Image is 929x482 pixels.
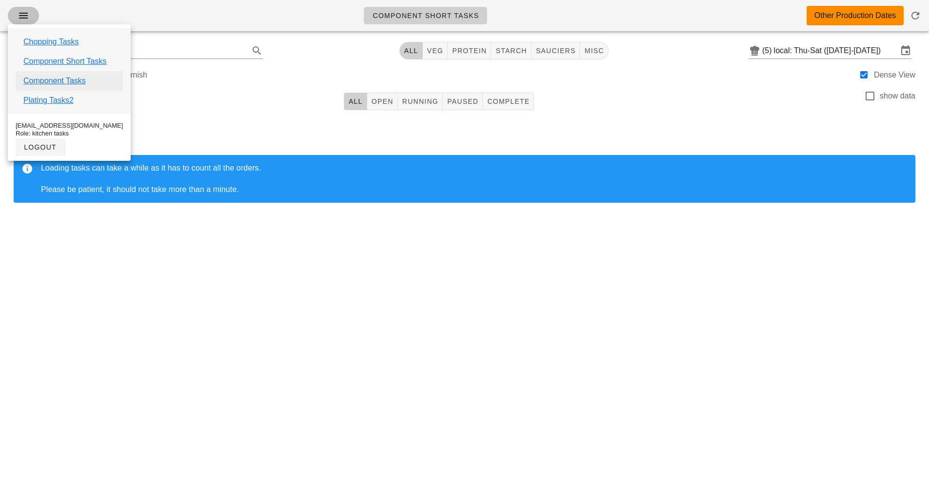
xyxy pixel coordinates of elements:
span: All [348,97,363,105]
div: Loading tasks can take a while as it has to count all the orders. Please be patient, it should no... [41,163,908,195]
span: veg [427,47,444,55]
button: Paused [443,93,483,110]
div: [EMAIL_ADDRESS][DOMAIN_NAME] [16,122,123,130]
span: Complete [487,97,530,105]
span: logout [23,143,57,151]
button: misc [580,42,608,59]
button: starch [491,42,531,59]
span: sauciers [535,47,576,55]
a: Component Short Tasks [23,56,106,67]
span: Paused [447,97,478,105]
div: Role: kitchen tasks [16,130,123,137]
span: Running [402,97,438,105]
span: misc [584,47,604,55]
div: (5) [762,46,774,56]
div: Loading tasks... [6,117,923,218]
a: Component Short Tasks [364,7,487,24]
button: Running [398,93,443,110]
button: logout [16,138,64,156]
span: All [404,47,418,55]
button: All [399,42,423,59]
a: Chopping Tasks [23,36,79,48]
label: Dense View [874,70,915,80]
a: Component Tasks [23,75,86,87]
button: sauciers [532,42,580,59]
button: protein [448,42,491,59]
label: show data [880,91,915,101]
a: Plating Tasks2 [23,95,74,106]
button: Complete [483,93,534,110]
button: veg [423,42,448,59]
button: Open [367,93,398,110]
div: Other Production Dates [814,10,896,21]
button: All [344,93,367,110]
span: starch [495,47,527,55]
span: Component Short Tasks [372,12,479,19]
span: Open [371,97,394,105]
span: protein [452,47,487,55]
